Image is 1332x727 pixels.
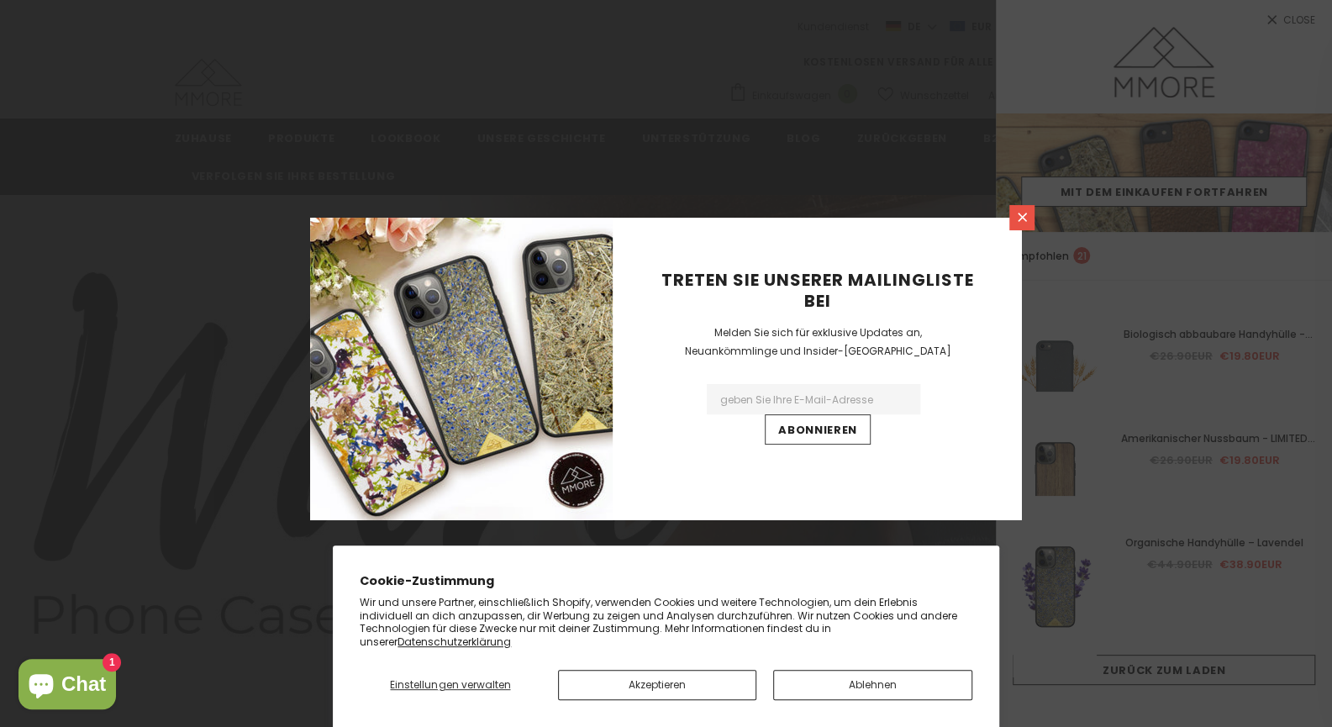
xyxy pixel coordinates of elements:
h2: Cookie-Zustimmung [360,572,972,590]
span: Melden Sie sich für exklusive Updates an, Neuankömmlinge und Insider-[GEOGRAPHIC_DATA] [685,325,951,358]
span: Einstellungen verwalten [390,677,510,692]
button: Ablehnen [773,670,972,700]
input: Abonnieren [765,414,871,445]
a: Datenschutzerklärung [397,635,511,649]
button: Einstellungen verwalten [360,670,540,700]
button: Akzeptieren [558,670,757,700]
p: Wir und unsere Partner, einschließlich Shopify, verwenden Cookies und weitere Technologien, um de... [360,596,972,648]
inbox-online-store-chat: Onlineshop-Chat von Shopify [13,659,121,714]
span: Treten Sie unserer Mailingliste bei [661,268,974,313]
a: Schließen [1009,205,1035,230]
input: Email Address [707,384,920,414]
